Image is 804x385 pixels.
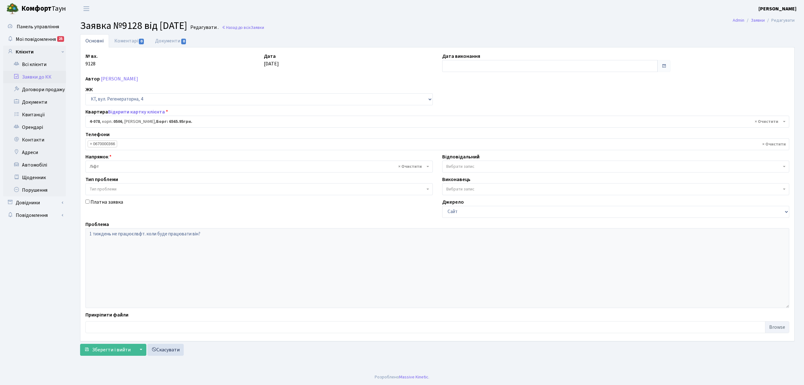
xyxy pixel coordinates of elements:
a: Адреси [3,146,66,159]
a: Квитанції [3,108,66,121]
a: Автомобілі [3,159,66,171]
label: Джерело [442,198,464,206]
small: Редагувати . [189,25,219,30]
span: Ліфт [85,161,433,173]
a: Документи [150,34,192,47]
a: Довідники [3,196,66,209]
span: Тип проблеми [90,186,117,192]
label: Дата виконання [442,52,480,60]
span: Видалити всі елементи [398,163,422,170]
span: × [90,141,92,147]
div: 25 [57,36,64,42]
label: Проблема [85,221,109,228]
span: Вибрати запис [446,163,475,170]
div: [DATE] [259,52,437,72]
b: Комфорт [21,3,52,14]
label: № вх. [85,52,98,60]
a: Заявки до КК [3,71,66,83]
span: Панель управління [17,23,59,30]
span: <b>4-078</b>, корп.: <b>0506</b>, Пунько Наталія Богданівна, <b>Борг: 6565.95грн.</b> [90,118,781,125]
a: Massive Kinetic [399,374,428,380]
a: Договори продажу [3,83,66,96]
div: 9128 [81,52,259,72]
li: 0670000366 [88,140,117,147]
a: Коментарі [109,34,150,47]
textarea: 1 тиждень не працюєлвфт. коли буде працювати він? [85,228,789,308]
li: Редагувати [765,17,795,24]
label: Автор [85,75,100,83]
a: Всі клієнти [3,58,66,71]
a: Орендарі [3,121,66,134]
label: Дата [264,52,276,60]
span: Зберегти і вийти [92,346,131,353]
nav: breadcrumb [723,14,804,27]
a: Скасувати [147,344,184,356]
a: Клієнти [3,46,66,58]
label: Напрямок [85,153,111,161]
span: Видалити всі елементи [762,141,786,147]
label: Прикріпити файли [85,311,128,319]
div: Розроблено . [375,374,429,381]
span: Заявки [251,25,264,30]
a: Порушення [3,184,66,196]
a: Панель управління [3,20,66,33]
a: Заявки [751,17,765,24]
span: 0 [181,39,186,44]
span: 0 [139,39,144,44]
a: Щоденник [3,171,66,184]
span: Заявка №9128 від [DATE] [80,19,187,33]
b: [PERSON_NAME] [758,5,796,12]
a: [PERSON_NAME] [758,5,796,13]
a: Admin [733,17,744,24]
a: Контакти [3,134,66,146]
a: Документи [3,96,66,108]
label: Виконавець [442,176,470,183]
b: 0506 [113,118,122,125]
button: Зберегти і вийти [80,344,135,356]
img: logo.png [6,3,19,15]
label: ЖК [85,86,93,93]
label: Тип проблеми [85,176,118,183]
a: Основні [80,34,109,47]
b: Борг: 6565.95грн. [156,118,192,125]
span: Вибрати запис [446,186,475,192]
label: Квартира [85,108,168,116]
button: Переключити навігацію [79,3,94,14]
a: Мої повідомлення25 [3,33,66,46]
span: Ліфт [90,163,425,170]
a: Назад до всіхЗаявки [222,25,264,30]
label: Телефони [85,131,110,138]
span: Мої повідомлення [16,36,56,43]
a: Відкрити картку клієнта [108,108,165,115]
span: <b>4-078</b>, корп.: <b>0506</b>, Пунько Наталія Богданівна, <b>Борг: 6565.95грн.</b> [85,116,789,128]
b: 4-078 [90,118,100,125]
span: Таун [21,3,66,14]
span: Видалити всі елементи [755,118,778,125]
label: Відповідальний [442,153,480,161]
a: [PERSON_NAME] [101,75,138,82]
a: Повідомлення [3,209,66,222]
label: Платна заявка [90,198,123,206]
